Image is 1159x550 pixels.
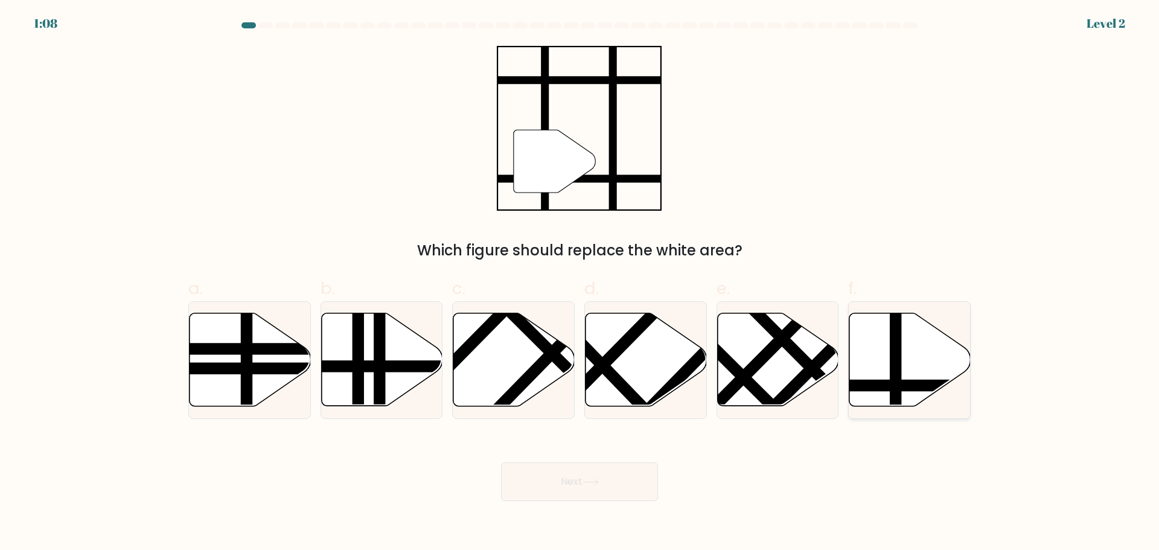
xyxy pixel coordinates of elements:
g: " [514,130,596,193]
div: Level 2 [1087,14,1125,33]
span: c. [452,277,465,300]
button: Next [501,462,658,501]
div: Which figure should replace the white area? [196,240,963,261]
span: d. [584,277,599,300]
span: f. [848,277,857,300]
span: b. [321,277,335,300]
span: a. [188,277,203,300]
span: e. [717,277,730,300]
div: 1:08 [34,14,57,33]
